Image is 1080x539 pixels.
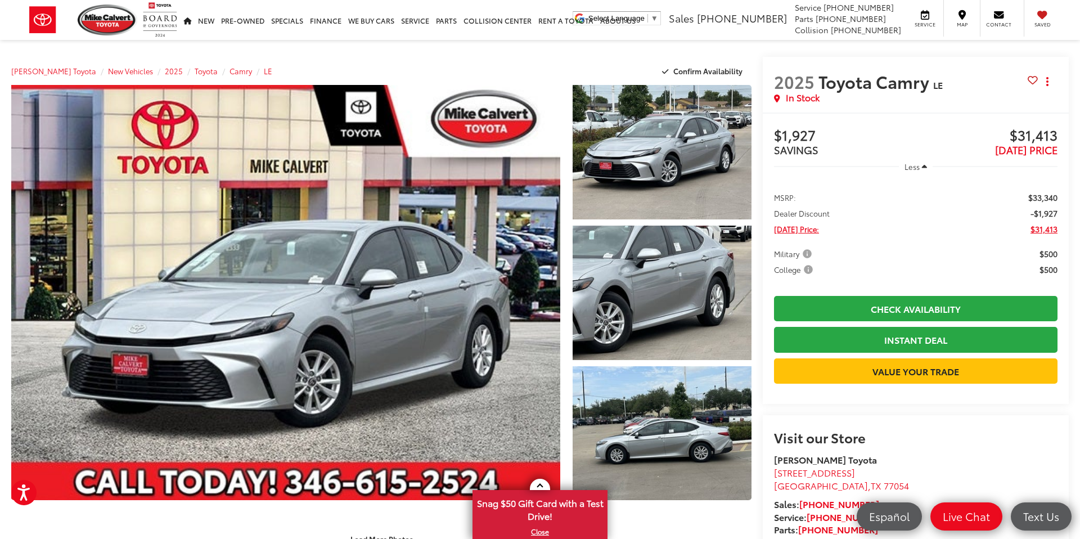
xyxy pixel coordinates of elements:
[863,509,915,523] span: Español
[774,69,814,93] span: 2025
[573,226,751,360] a: Expand Photo 2
[1018,509,1065,523] span: Text Us
[570,365,753,502] img: 2025 Toyota Camry LE
[774,430,1057,444] h2: Visit our Store
[774,358,1057,384] a: Value Your Trade
[11,85,560,500] a: Expand Photo 0
[774,479,868,492] span: [GEOGRAPHIC_DATA]
[823,2,894,13] span: [PHONE_NUMBER]
[774,248,814,259] span: Military
[937,509,996,523] span: Live Chat
[899,156,933,177] button: Less
[588,14,645,23] span: Select Language
[1030,21,1055,28] span: Saved
[774,453,877,466] strong: [PERSON_NAME] Toyota
[651,14,658,23] span: ▼
[916,128,1057,145] span: $31,413
[774,264,817,275] button: College
[774,192,796,203] span: MSRP:
[570,224,753,361] img: 2025 Toyota Camry LE
[774,248,816,259] button: Military
[949,21,974,28] span: Map
[1039,264,1057,275] span: $500
[264,66,272,76] a: LE
[774,223,819,235] span: [DATE] Price:
[1046,77,1048,86] span: dropdown dots
[912,21,938,28] span: Service
[795,13,813,24] span: Parts
[930,502,1002,531] a: Live Chat
[570,83,753,221] img: 2025 Toyota Camry LE
[774,208,830,219] span: Dealer Discount
[669,11,694,25] span: Sales
[11,66,96,76] a: [PERSON_NAME] Toyota
[774,466,855,479] span: [STREET_ADDRESS]
[884,479,909,492] span: 77054
[774,142,818,157] span: SAVINGS
[774,497,879,510] strong: Sales:
[774,523,878,536] strong: Parts:
[774,128,916,145] span: $1,927
[195,66,218,76] a: Toyota
[573,366,751,501] a: Expand Photo 3
[933,78,943,91] span: LE
[986,21,1011,28] span: Contact
[871,479,881,492] span: TX
[1030,208,1057,219] span: -$1,927
[108,66,153,76] a: New Vehicles
[774,510,886,523] strong: Service:
[774,327,1057,352] a: Instant Deal
[995,142,1057,157] span: [DATE] PRICE
[6,83,565,502] img: 2025 Toyota Camry LE
[798,523,878,536] a: [PHONE_NUMBER]
[474,491,606,525] span: Snag $50 Gift Card with a Test Drive!
[795,24,829,35] span: Collision
[807,510,886,523] a: [PHONE_NUMBER]
[229,66,252,76] a: Camry
[774,466,909,492] a: [STREET_ADDRESS] [GEOGRAPHIC_DATA],TX 77054
[78,5,137,35] img: Mike Calvert Toyota
[799,497,879,510] a: [PHONE_NUMBER]
[697,11,787,25] span: [PHONE_NUMBER]
[904,161,920,172] span: Less
[857,502,922,531] a: Español
[673,66,742,76] span: Confirm Availability
[1030,223,1057,235] span: $31,413
[774,264,815,275] span: College
[1011,502,1072,531] a: Text Us
[1028,192,1057,203] span: $33,340
[774,479,909,492] span: ,
[816,13,886,24] span: [PHONE_NUMBER]
[165,66,183,76] a: 2025
[786,91,820,104] span: In Stock
[1039,248,1057,259] span: $500
[818,69,933,93] span: Toyota Camry
[774,296,1057,321] a: Check Availability
[795,2,821,13] span: Service
[1038,71,1057,91] button: Actions
[831,24,901,35] span: [PHONE_NUMBER]
[656,61,752,81] button: Confirm Availability
[573,85,751,219] a: Expand Photo 1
